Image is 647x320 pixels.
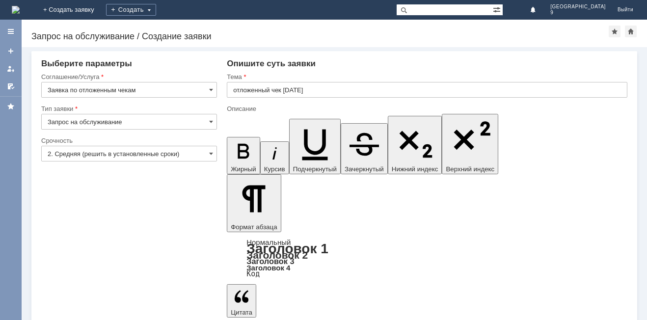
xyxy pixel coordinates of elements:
[231,223,277,231] span: Формат абзаца
[227,137,260,174] button: Жирный
[41,137,215,144] div: Срочность
[246,241,328,256] a: Заголовок 1
[246,269,260,278] a: Код
[231,165,256,173] span: Жирный
[31,31,609,41] div: Запрос на обслуживание / Создание заявки
[550,10,606,16] span: 9
[41,59,132,68] span: Выберите параметры
[260,141,289,174] button: Курсив
[392,165,438,173] span: Нижний индекс
[227,239,627,277] div: Формат абзаца
[106,4,156,16] div: Создать
[264,165,285,173] span: Курсив
[625,26,637,37] div: Сделать домашней страницей
[609,26,620,37] div: Добавить в избранное
[246,249,308,261] a: Заголовок 2
[227,106,625,112] div: Описание
[289,119,341,174] button: Подчеркнутый
[246,264,290,272] a: Заголовок 4
[442,114,498,174] button: Верхний индекс
[12,6,20,14] img: logo
[345,165,384,173] span: Зачеркнутый
[246,257,294,266] a: Заголовок 3
[3,61,19,77] a: Мои заявки
[3,79,19,94] a: Мои согласования
[41,74,215,80] div: Соглашение/Услуга
[3,43,19,59] a: Создать заявку
[446,165,494,173] span: Верхний индекс
[227,59,316,68] span: Опишите суть заявки
[227,74,625,80] div: Тема
[493,4,503,14] span: Расширенный поиск
[341,123,388,174] button: Зачеркнутый
[227,284,256,318] button: Цитата
[41,106,215,112] div: Тип заявки
[231,309,252,316] span: Цитата
[550,4,606,10] span: [GEOGRAPHIC_DATA]
[246,238,291,246] a: Нормальный
[293,165,337,173] span: Подчеркнутый
[227,174,281,232] button: Формат абзаца
[388,116,442,174] button: Нижний индекс
[12,6,20,14] a: Перейти на домашнюю страницу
